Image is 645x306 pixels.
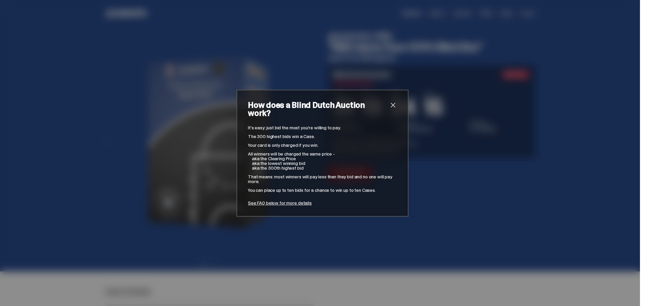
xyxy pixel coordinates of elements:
[248,174,397,184] p: That means: most winners will pay less than they bid and no one will pay more.
[252,160,305,166] span: aka the lowest winning bid
[252,156,296,162] span: aka the Clearing Price
[248,125,397,130] p: It’s easy: just bid the most you’re willing to pay.
[248,200,312,206] a: See FAQ below for more details
[252,165,304,171] span: aka the 300th highest bid
[248,151,397,156] p: All winners will be charged the same price -
[248,134,397,139] p: The 300 highest bids win a Case.
[248,101,389,117] h2: How does a Blind Dutch Auction work?
[248,143,397,147] p: Your card is only charged if you win.
[389,101,397,109] button: close
[248,188,397,192] p: You can place up to ten bids for a chance to win up to ten Cases.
